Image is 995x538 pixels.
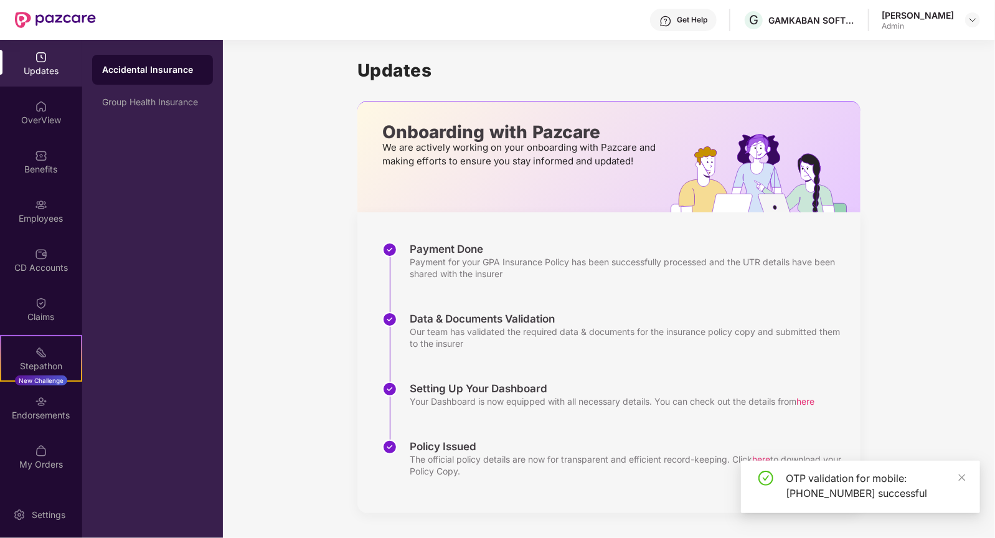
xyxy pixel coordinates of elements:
img: New Pazcare Logo [15,12,96,28]
img: svg+xml;base64,PHN2ZyBpZD0iSG9tZSIgeG1sbnM9Imh0dHA6Ly93d3cudzMub3JnLzIwMDAvc3ZnIiB3aWR0aD0iMjAiIG... [35,100,47,113]
div: New Challenge [15,375,67,385]
img: svg+xml;base64,PHN2ZyBpZD0iQ2xhaW0iIHhtbG5zPSJodHRwOi8vd3d3LnczLm9yZy8yMDAwL3N2ZyIgd2lkdGg9IjIwIi... [35,297,47,309]
img: svg+xml;base64,PHN2ZyBpZD0iU3RlcC1Eb25lLTMyeDMyIiB4bWxucz0iaHR0cDovL3d3dy53My5vcmcvMjAwMC9zdmciIH... [382,382,397,397]
img: svg+xml;base64,PHN2ZyBpZD0iRW1wbG95ZWVzIiB4bWxucz0iaHR0cDovL3d3dy53My5vcmcvMjAwMC9zdmciIHdpZHRoPS... [35,199,47,211]
img: svg+xml;base64,PHN2ZyBpZD0iU3RlcC1Eb25lLTMyeDMyIiB4bWxucz0iaHR0cDovL3d3dy53My5vcmcvMjAwMC9zdmciIH... [382,242,397,257]
div: Setting Up Your Dashboard [410,382,814,395]
div: OTP validation for mobile: [PHONE_NUMBER] successful [786,471,965,501]
div: Stepathon [1,360,81,372]
p: Onboarding with Pazcare [382,126,659,138]
p: We are actively working on your onboarding with Pazcare and making efforts to ensure you stay inf... [382,141,659,168]
img: svg+xml;base64,PHN2ZyBpZD0iVXBkYXRlZCIgeG1sbnM9Imh0dHA6Ly93d3cudzMub3JnLzIwMDAvc3ZnIiB3aWR0aD0iMj... [35,51,47,64]
img: svg+xml;base64,PHN2ZyBpZD0iSGVscC0zMngzMiIgeG1sbnM9Imh0dHA6Ly93d3cudzMub3JnLzIwMDAvc3ZnIiB3aWR0aD... [659,15,672,27]
div: Data & Documents Validation [410,312,848,326]
div: Accidental Insurance [102,64,203,76]
span: check-circle [758,471,773,486]
div: Payment for your GPA Insurance Policy has been successfully processed and the UTR details have be... [410,256,848,280]
img: svg+xml;base64,PHN2ZyBpZD0iU2V0dGluZy0yMHgyMCIgeG1sbnM9Imh0dHA6Ly93d3cudzMub3JnLzIwMDAvc3ZnIiB3aW... [13,509,26,521]
span: close [958,473,966,482]
div: The official policy details are now for transparent and efficient record-keeping. Click to downlo... [410,453,848,477]
div: Our team has validated the required data & documents for the insurance policy copy and submitted ... [410,326,848,349]
img: svg+xml;base64,PHN2ZyBpZD0iRHJvcGRvd24tMzJ4MzIiIHhtbG5zPSJodHRwOi8vd3d3LnczLm9yZy8yMDAwL3N2ZyIgd2... [968,15,978,25]
img: hrOnboarding [671,134,861,212]
div: Group Health Insurance [102,97,203,107]
h1: Updates [357,60,861,81]
div: Payment Done [410,242,848,256]
div: Policy Issued [410,440,848,453]
span: here [796,396,814,407]
div: Admin [882,21,954,31]
img: svg+xml;base64,PHN2ZyBpZD0iRW5kb3JzZW1lbnRzIiB4bWxucz0iaHR0cDovL3d3dy53My5vcmcvMjAwMC9zdmciIHdpZH... [35,395,47,408]
img: svg+xml;base64,PHN2ZyBpZD0iTXlfT3JkZXJzIiBkYXRhLW5hbWU9Ik15IE9yZGVycyIgeG1sbnM9Imh0dHA6Ly93d3cudz... [35,445,47,457]
div: Settings [28,509,69,521]
img: svg+xml;base64,PHN2ZyB4bWxucz0iaHR0cDovL3d3dy53My5vcmcvMjAwMC9zdmciIHdpZHRoPSIyMSIgaGVpZ2h0PSIyMC... [35,346,47,359]
img: svg+xml;base64,PHN2ZyBpZD0iU3RlcC1Eb25lLTMyeDMyIiB4bWxucz0iaHR0cDovL3d3dy53My5vcmcvMjAwMC9zdmciIH... [382,312,397,327]
img: svg+xml;base64,PHN2ZyBpZD0iU3RlcC1Eb25lLTMyeDMyIiB4bWxucz0iaHR0cDovL3d3dy53My5vcmcvMjAwMC9zdmciIH... [382,440,397,455]
span: G [749,12,758,27]
span: here [752,454,770,465]
div: GAMKABAN SOFTWARE PRIVATE LIMITED [768,14,856,26]
img: svg+xml;base64,PHN2ZyBpZD0iQmVuZWZpdHMiIHhtbG5zPSJodHRwOi8vd3d3LnczLm9yZy8yMDAwL3N2ZyIgd2lkdGg9Ij... [35,149,47,162]
img: svg+xml;base64,PHN2ZyBpZD0iQ0RfQWNjb3VudHMiIGRhdGEtbmFtZT0iQ0QgQWNjb3VudHMiIHhtbG5zPSJodHRwOi8vd3... [35,248,47,260]
div: Your Dashboard is now equipped with all necessary details. You can check out the details from [410,395,814,407]
div: Get Help [677,15,707,25]
div: [PERSON_NAME] [882,9,954,21]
